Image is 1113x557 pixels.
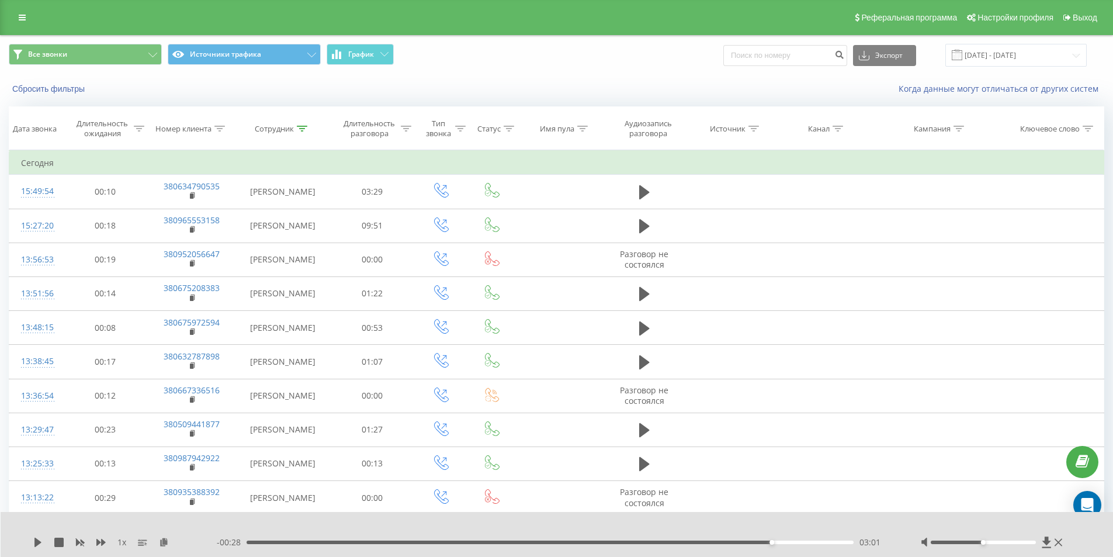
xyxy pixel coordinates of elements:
td: 03:29 [330,175,415,209]
div: 15:27:20 [21,215,51,237]
div: Канал [808,124,830,134]
td: [PERSON_NAME] [235,447,330,480]
div: Длительность разговора [341,119,398,139]
td: 00:00 [330,481,415,515]
div: Аудиозапись разговора [614,119,682,139]
td: 00:53 [330,311,415,345]
td: 00:14 [63,276,148,310]
div: 13:29:47 [21,418,51,441]
div: 13:38:45 [21,350,51,373]
a: Когда данные могут отличаться от других систем [899,83,1104,94]
td: [PERSON_NAME] [235,209,330,243]
td: 00:00 [330,379,415,413]
a: 380987942922 [164,452,220,463]
td: 00:00 [330,243,415,276]
div: Кампания [914,124,951,134]
td: 00:18 [63,209,148,243]
div: 13:56:53 [21,248,51,271]
td: [PERSON_NAME] [235,379,330,413]
span: Все звонки [28,50,67,59]
a: 380667336516 [164,385,220,396]
td: [PERSON_NAME] [235,276,330,310]
td: 00:17 [63,345,148,379]
span: Выход [1073,13,1097,22]
div: Номер клиента [155,124,211,134]
div: Сотрудник [255,124,294,134]
span: 03:01 [859,537,880,548]
div: 13:13:22 [21,486,51,509]
a: 380965553158 [164,215,220,226]
button: График [327,44,394,65]
span: Разговор не состоялся [620,385,668,406]
td: 01:07 [330,345,415,379]
a: 380675208383 [164,282,220,293]
td: [PERSON_NAME] [235,243,330,276]
a: 380952056647 [164,248,220,260]
td: 00:12 [63,379,148,413]
div: Дата звонка [13,124,57,134]
td: 01:27 [330,413,415,447]
span: Реферальная программа [861,13,957,22]
td: 09:51 [330,209,415,243]
div: Accessibility label [981,540,986,545]
button: Источники трафика [168,44,321,65]
button: Экспорт [853,45,916,66]
a: 380632787898 [164,351,220,362]
td: 01:22 [330,276,415,310]
button: Все звонки [9,44,162,65]
span: 1 x [117,537,126,548]
td: 00:19 [63,243,148,276]
div: Имя пула [540,124,574,134]
td: 00:08 [63,311,148,345]
td: [PERSON_NAME] [235,311,330,345]
span: Разговор не состоялся [620,486,668,508]
span: График [348,50,374,58]
div: Длительность ожидания [74,119,131,139]
div: Источник [710,124,746,134]
a: 380935388392 [164,486,220,497]
div: Open Intercom Messenger [1073,491,1101,519]
td: [PERSON_NAME] [235,175,330,209]
div: Accessibility label [769,540,774,545]
td: 00:13 [63,447,148,480]
div: Статус [477,124,501,134]
td: Сегодня [9,151,1104,175]
a: 380509441877 [164,418,220,430]
td: [PERSON_NAME] [235,413,330,447]
a: 380634790535 [164,181,220,192]
div: 13:48:15 [21,316,51,339]
td: 00:13 [330,447,415,480]
td: 00:23 [63,413,148,447]
div: 13:36:54 [21,385,51,407]
span: - 00:28 [217,537,247,548]
div: 15:49:54 [21,180,51,203]
span: Разговор не состоялся [620,248,668,270]
div: 13:51:56 [21,282,51,305]
div: 13:25:33 [21,452,51,475]
td: [PERSON_NAME] [235,345,330,379]
input: Поиск по номеру [723,45,847,66]
span: Настройки профиля [977,13,1053,22]
a: 380675972594 [164,317,220,328]
td: [PERSON_NAME] [235,481,330,515]
td: 00:29 [63,481,148,515]
div: Тип звонка [425,119,452,139]
button: Сбросить фильтры [9,84,91,94]
div: Ключевое слово [1020,124,1080,134]
td: 00:10 [63,175,148,209]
